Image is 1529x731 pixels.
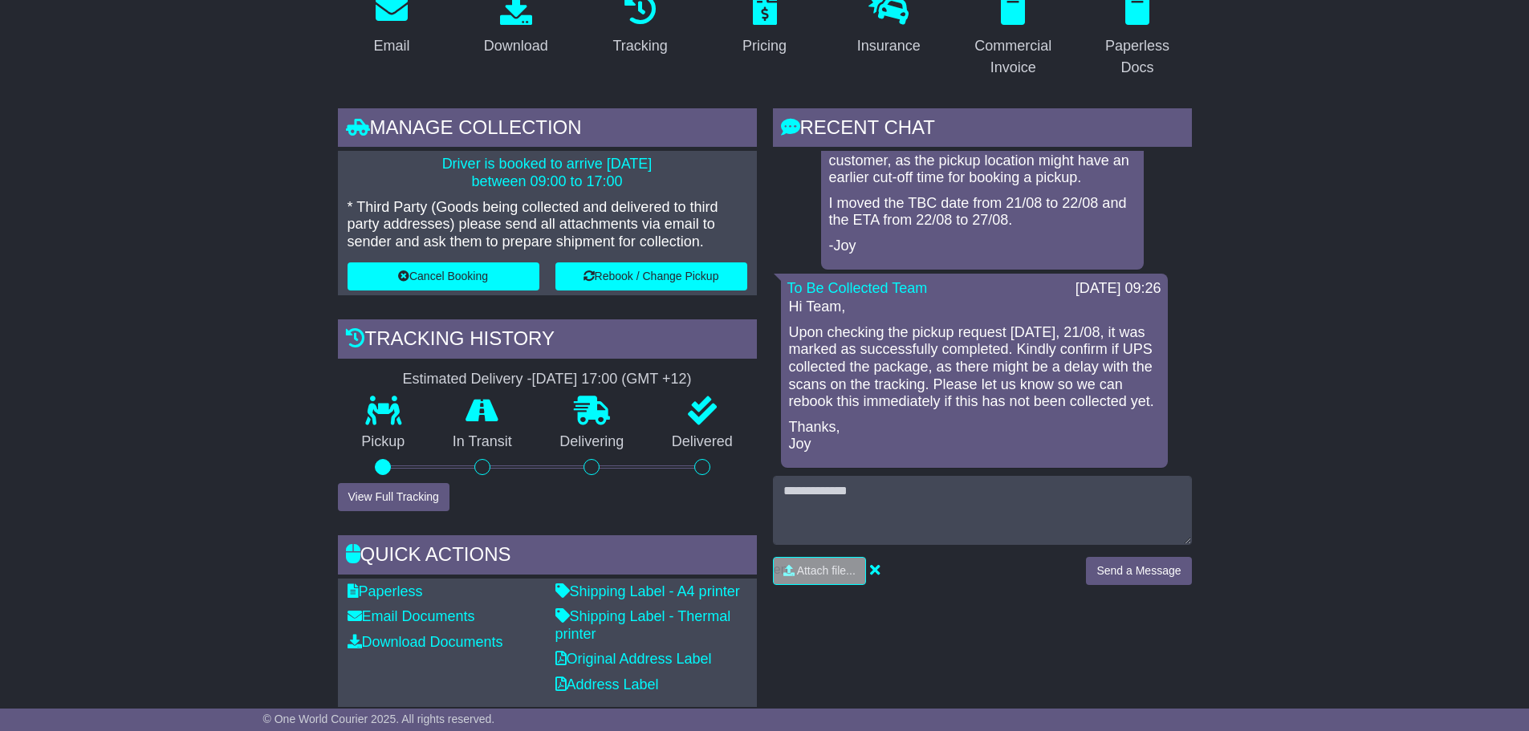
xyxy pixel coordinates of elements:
[829,195,1136,229] p: I moved the TBC date from 21/08 to 22/08 and the ETA from 22/08 to 27/08.
[348,608,475,624] a: Email Documents
[648,433,757,451] p: Delivered
[789,298,1160,316] p: Hi Team,
[338,483,449,511] button: View Full Tracking
[1086,557,1191,585] button: Send a Message
[829,118,1136,187] p: Rebooked this for another collection [DATE] while waiting for the response from the customer, as ...
[789,324,1160,411] p: Upon checking the pickup request [DATE], 21/08, it was marked as successfully completed. Kindly c...
[536,433,649,451] p: Delivering
[555,262,747,290] button: Rebook / Change Pickup
[338,535,757,579] div: Quick Actions
[373,35,409,57] div: Email
[348,199,747,251] p: * Third Party (Goods being collected and delivered to third party addresses) please send all atta...
[429,433,536,451] p: In Transit
[1094,35,1181,79] div: Paperless Docs
[1076,280,1161,298] div: [DATE] 09:26
[348,634,503,650] a: Download Documents
[742,35,787,57] div: Pricing
[348,262,539,290] button: Cancel Booking
[338,108,757,152] div: Manage collection
[348,583,423,599] a: Paperless
[348,156,747,190] p: Driver is booked to arrive [DATE] between 09:00 to 17:00
[773,108,1192,152] div: RECENT CHAT
[612,35,667,57] div: Tracking
[555,651,712,667] a: Original Address Label
[787,280,928,296] a: To Be Collected Team
[555,676,659,692] a: Address Label
[484,35,548,57] div: Download
[338,371,757,388] div: Estimated Delivery -
[789,419,1160,453] p: Thanks, Joy
[857,35,921,57] div: Insurance
[532,371,692,388] div: [DATE] 17:00 (GMT +12)
[555,583,740,599] a: Shipping Label - A4 printer
[263,713,495,725] span: © One World Courier 2025. All rights reserved.
[338,433,429,451] p: Pickup
[829,238,1136,255] p: -Joy
[555,608,731,642] a: Shipping Label - Thermal printer
[338,319,757,363] div: Tracking history
[970,35,1057,79] div: Commercial Invoice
